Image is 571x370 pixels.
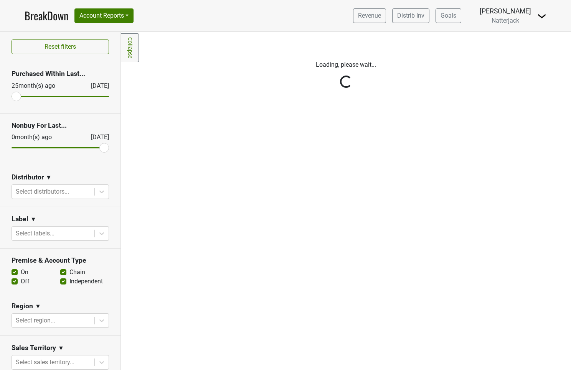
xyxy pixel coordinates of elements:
[392,8,429,23] a: Distrib Inv
[121,33,139,62] a: Collapse
[436,8,461,23] a: Goals
[25,8,68,24] a: BreakDown
[74,8,134,23] button: Account Reports
[492,17,519,24] span: Natterjack
[353,8,386,23] a: Revenue
[133,60,559,69] p: Loading, please wait...
[537,12,546,21] img: Dropdown Menu
[480,6,531,16] div: [PERSON_NAME]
